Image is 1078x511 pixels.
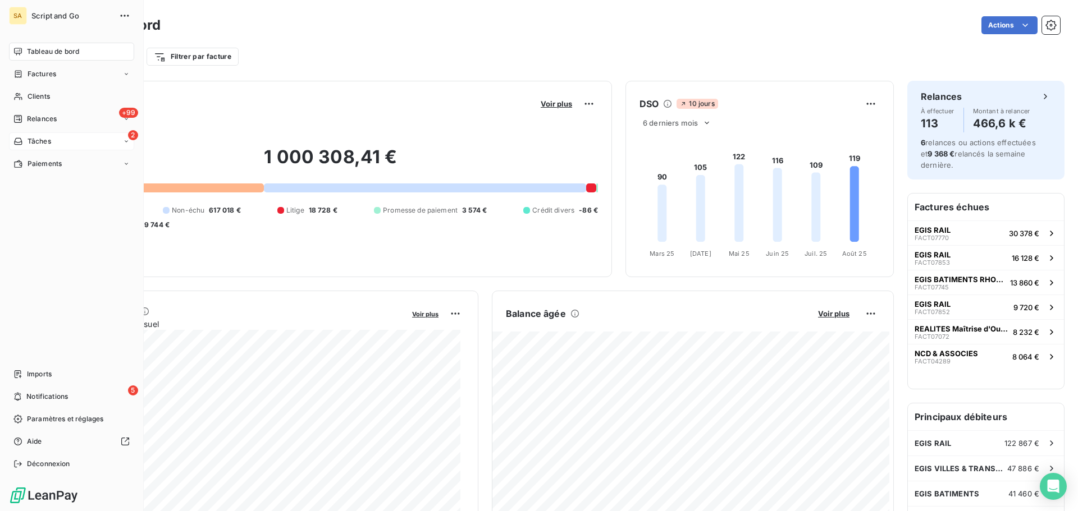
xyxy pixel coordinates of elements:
[921,138,925,147] span: 6
[842,250,867,257] tspan: Août 25
[1012,352,1039,361] span: 8 064 €
[915,275,1006,284] span: EGIS BATIMENTS RHONE ALPES
[981,16,1038,34] button: Actions
[9,432,134,450] a: Aide
[908,319,1064,344] button: REALITES Maîtrise d'OuvrageFACT070728 232 €
[908,344,1064,369] button: NCD & ASSOCIESFACT042898 064 €
[915,309,950,315] span: FACT07852
[26,392,68,402] span: Notifications
[921,138,1036,169] span: relances ou actions effectuées et relancés la semaine dernière.
[921,108,954,114] span: À effectuer
[27,414,103,424] span: Paramètres et réglages
[128,385,138,395] span: 5
[9,65,134,83] a: Factures
[27,114,57,124] span: Relances
[579,205,598,215] span: -86 €
[921,90,962,103] h6: Relances
[462,205,487,215] span: 3 574 €
[1008,489,1039,498] span: 41 460 €
[9,88,134,105] a: Clients
[1010,278,1039,287] span: 13 860 €
[9,155,134,173] a: Paiements
[27,369,52,379] span: Imports
[915,284,949,291] span: FACT07745
[908,220,1064,245] button: EGIS RAILFACT0777030 378 €
[309,205,337,215] span: 18 728 €
[908,403,1064,430] h6: Principaux débiteurs
[9,110,134,128] a: +99Relances
[9,486,79,504] img: Logo LeanPay
[63,318,404,330] span: Chiffre d'affaires mensuel
[27,459,70,469] span: Déconnexion
[409,309,442,319] button: Voir plus
[506,307,566,320] h6: Balance âgée
[915,234,949,241] span: FACT07770
[9,132,134,150] a: 2Tâches
[1009,229,1039,238] span: 30 378 €
[973,114,1030,132] h4: 466,6 k €
[1012,254,1039,263] span: 16 128 €
[815,309,853,319] button: Voir plus
[31,11,112,20] span: Script and Go
[541,99,572,108] span: Voir plus
[1013,328,1039,337] span: 8 232 €
[766,250,789,257] tspan: Juin 25
[677,99,718,109] span: 10 jours
[537,99,575,109] button: Voir plus
[650,250,674,257] tspan: Mars 25
[27,436,42,446] span: Aide
[383,205,458,215] span: Promesse de paiement
[915,324,1008,333] span: REALITES Maîtrise d'Ouvrage
[1007,464,1039,473] span: 47 886 €
[908,245,1064,270] button: EGIS RAILFACT0785316 128 €
[147,48,239,66] button: Filtrer par facture
[921,114,954,132] h4: 113
[908,270,1064,294] button: EGIS BATIMENTS RHONE ALPESFACT0774513 860 €
[915,464,1007,473] span: EGIS VILLES & TRANSPORTS
[928,149,954,158] span: 9 368 €
[643,118,698,127] span: 6 derniers mois
[915,489,979,498] span: EGIS BATIMENTS
[63,146,598,179] h2: 1 000 308,41 €
[915,349,978,358] span: NCD & ASSOCIES
[915,439,951,448] span: EGIS RAIL
[805,250,827,257] tspan: Juil. 25
[119,108,138,118] span: +99
[28,91,50,102] span: Clients
[915,225,951,234] span: EGIS RAIL
[973,108,1030,114] span: Montant à relancer
[286,205,304,215] span: Litige
[915,333,949,340] span: FACT07072
[915,250,951,259] span: EGIS RAIL
[1013,303,1039,312] span: 9 720 €
[28,69,56,79] span: Factures
[9,365,134,383] a: Imports
[209,205,240,215] span: 617 018 €
[915,300,951,309] span: EGIS RAIL
[908,194,1064,220] h6: Factures échues
[1040,473,1067,500] div: Open Intercom Messenger
[908,294,1064,319] button: EGIS RAILFACT078529 720 €
[28,159,62,169] span: Paiements
[532,205,574,215] span: Crédit divers
[28,136,51,146] span: Tâches
[141,220,170,230] span: -9 744 €
[640,97,659,111] h6: DSO
[1004,439,1039,448] span: 122 867 €
[729,250,750,257] tspan: Mai 25
[9,410,134,428] a: Paramètres et réglages
[818,309,849,318] span: Voir plus
[412,310,438,318] span: Voir plus
[172,205,204,215] span: Non-échu
[128,130,138,140] span: 2
[690,250,711,257] tspan: [DATE]
[915,358,951,365] span: FACT04289
[9,43,134,61] a: Tableau de bord
[9,7,27,25] div: SA
[27,47,79,57] span: Tableau de bord
[915,259,950,266] span: FACT07853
